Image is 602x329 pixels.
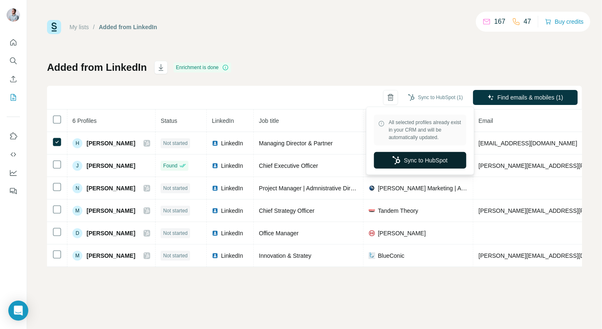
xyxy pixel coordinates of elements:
[221,252,243,260] span: LinkedIn
[7,90,20,105] button: My lists
[87,162,135,170] span: [PERSON_NAME]
[494,17,505,27] p: 167
[221,207,243,215] span: LinkedIn
[47,20,61,34] img: Surfe Logo
[402,91,469,104] button: Sync to HubSpot (1)
[212,117,234,124] span: LinkedIn
[93,23,95,31] li: /
[87,229,135,237] span: [PERSON_NAME]
[545,16,584,27] button: Buy credits
[7,184,20,199] button: Feedback
[163,252,188,259] span: Not started
[87,184,135,192] span: [PERSON_NAME]
[7,129,20,144] button: Use Surfe on LinkedIn
[87,252,135,260] span: [PERSON_NAME]
[173,62,231,72] div: Enrichment is done
[72,228,82,238] div: D
[7,147,20,162] button: Use Surfe API
[212,140,218,147] img: LinkedIn logo
[259,230,298,237] span: Office Manager
[72,117,97,124] span: 6 Profiles
[378,252,404,260] span: BlueConic
[163,162,177,169] span: Found
[378,229,426,237] span: [PERSON_NAME]
[212,207,218,214] img: LinkedIn logo
[259,185,364,192] span: Project Manager | Admnistrative Directos
[221,184,243,192] span: LinkedIn
[69,24,89,30] a: My lists
[7,165,20,180] button: Dashboard
[163,229,188,237] span: Not started
[473,90,578,105] button: Find emails & mobiles (1)
[87,139,135,147] span: [PERSON_NAME]
[72,206,82,216] div: M
[7,8,20,22] img: Avatar
[498,93,563,102] span: Find emails & mobiles (1)
[72,138,82,148] div: H
[524,17,531,27] p: 47
[259,207,315,214] span: Chief Strategy Officer
[378,207,418,215] span: Tandem Theory
[478,140,577,147] span: [EMAIL_ADDRESS][DOMAIN_NAME]
[369,252,375,259] img: company-logo
[369,185,375,192] img: company-logo
[378,184,468,192] span: [PERSON_NAME] Marketing | Advertising Agency | Agencia de Publicidad
[478,117,493,124] span: Email
[259,140,332,147] span: Managing Director & Partner
[212,185,218,192] img: LinkedIn logo
[374,152,466,169] button: Sync to HubSpot
[163,207,188,214] span: Not started
[259,162,318,169] span: Chief Executive Officer
[389,119,462,141] span: All selected profiles already exist in your CRM and will be automatically updated.
[7,35,20,50] button: Quick start
[221,139,243,147] span: LinkedIn
[72,251,82,261] div: M
[72,161,82,171] div: J
[161,117,177,124] span: Status
[47,61,147,74] h1: Added from LinkedIn
[87,207,135,215] span: [PERSON_NAME]
[163,184,188,192] span: Not started
[212,230,218,237] img: LinkedIn logo
[99,23,157,31] div: Added from LinkedIn
[8,301,28,321] div: Open Intercom Messenger
[7,72,20,87] button: Enrich CSV
[259,252,311,259] span: Innovation & Stratey
[259,117,279,124] span: Job title
[212,162,218,169] img: LinkedIn logo
[72,183,82,193] div: N
[369,230,375,237] img: company-logo
[163,140,188,147] span: Not started
[212,252,218,259] img: LinkedIn logo
[221,162,243,170] span: LinkedIn
[221,229,243,237] span: LinkedIn
[7,53,20,68] button: Search
[369,207,375,214] img: company-logo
